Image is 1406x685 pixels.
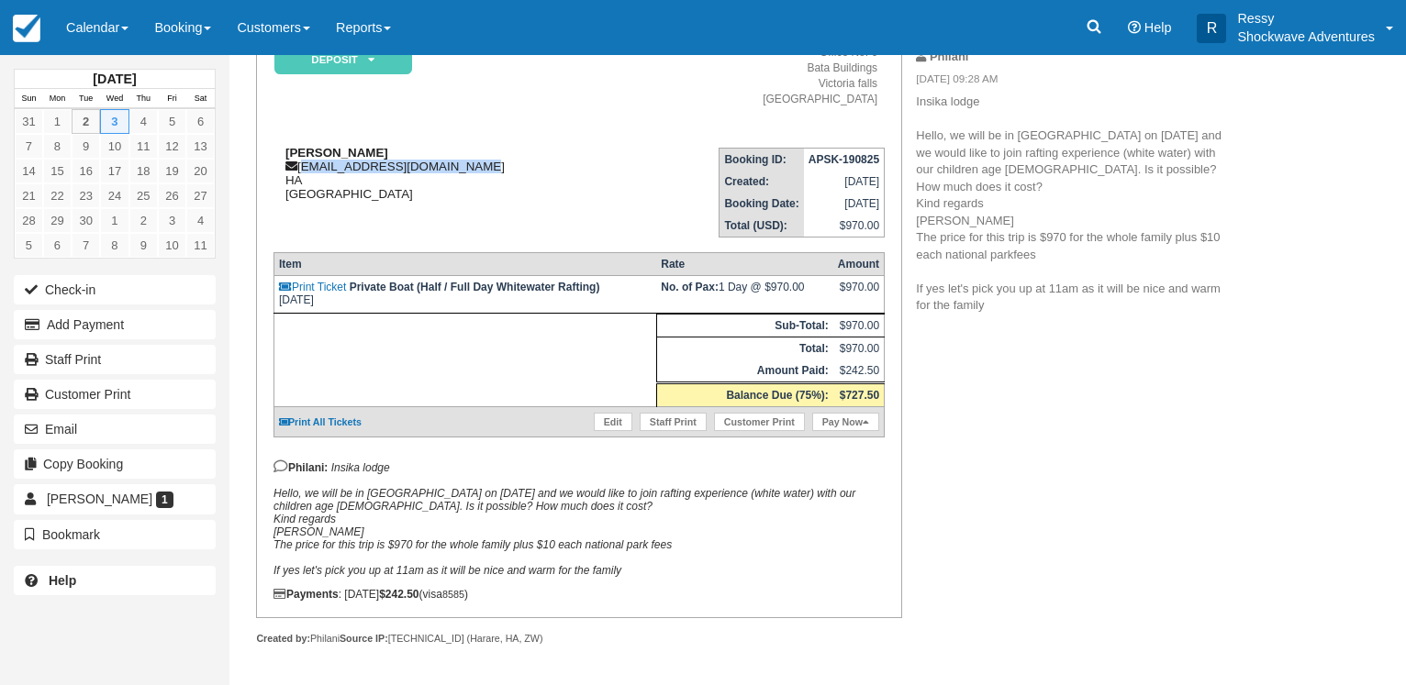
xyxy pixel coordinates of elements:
[15,208,43,233] a: 28
[656,383,833,407] th: Balance Due (75%):
[100,159,128,183] a: 17
[833,253,885,276] th: Amount
[15,159,43,183] a: 14
[14,449,216,479] button: Copy Booking
[129,208,158,233] a: 2
[93,72,136,86] strong: [DATE]
[43,134,72,159] a: 8
[916,94,1225,315] p: Insika lodge Hello, we will be in [GEOGRAPHIC_DATA] on [DATE] and we would like to join rafting e...
[838,281,879,308] div: $970.00
[43,233,72,258] a: 6
[100,233,128,258] a: 8
[158,233,186,258] a: 10
[285,146,388,160] strong: [PERSON_NAME]
[158,208,186,233] a: 3
[43,89,72,109] th: Mon
[15,109,43,134] a: 31
[656,337,833,360] th: Total:
[72,159,100,183] a: 16
[256,632,901,646] div: Philani [TECHNICAL_ID] (Harare, HA, ZW)
[186,183,215,208] a: 27
[129,183,158,208] a: 25
[1237,9,1375,28] p: Ressy
[186,89,215,109] th: Sat
[273,461,855,577] em: Insika lodge Hello, we will be in [GEOGRAPHIC_DATA] on [DATE] and we would like to join rafting e...
[273,588,885,601] div: : [DATE] (visa )
[72,183,100,208] a: 23
[273,146,607,201] div: [EMAIL_ADDRESS][DOMAIN_NAME] HA [GEOGRAPHIC_DATA]
[350,281,600,293] strong: Private Boat (Half / Full Day Whitewater Rafting)
[186,134,215,159] a: 13
[14,520,216,549] button: Bookmark
[158,159,186,183] a: 19
[1197,14,1226,43] div: R
[279,281,346,293] a: Print Ticket
[158,89,186,109] th: Fri
[273,42,406,76] a: Deposit
[614,45,877,108] address: Office No. 6 Bata Buildings Victoria falls [GEOGRAPHIC_DATA]
[840,389,879,402] strong: $727.50
[13,15,40,42] img: checkfront-main-nav-mini-logo.png
[129,134,158,159] a: 11
[43,159,72,183] a: 15
[916,72,1225,92] em: [DATE] 09:28 AM
[72,89,100,109] th: Tue
[812,413,879,431] a: Pay Now
[100,208,128,233] a: 1
[129,89,158,109] th: Thu
[274,43,412,75] em: Deposit
[14,566,216,595] a: Help
[72,233,100,258] a: 7
[43,183,72,208] a: 22
[714,413,805,431] a: Customer Print
[100,134,128,159] a: 10
[720,193,804,215] th: Booking Date:
[129,109,158,134] a: 4
[49,573,76,588] b: Help
[72,134,100,159] a: 9
[14,380,216,409] a: Customer Print
[1144,20,1172,35] span: Help
[158,109,186,134] a: 5
[47,492,152,506] span: [PERSON_NAME]
[1128,21,1141,34] i: Help
[273,253,656,276] th: Item
[833,337,885,360] td: $970.00
[129,159,158,183] a: 18
[14,310,216,339] button: Add Payment
[158,134,186,159] a: 12
[186,208,215,233] a: 4
[72,109,100,134] a: 2
[1237,28,1375,46] p: Shockwave Adventures
[661,281,719,293] strong: No. of Pax
[720,149,804,171] th: Booking ID:
[833,315,885,337] td: $970.00
[100,89,128,109] th: Wed
[656,359,833,383] th: Amount Paid:
[720,215,804,238] th: Total (USD):
[72,208,100,233] a: 30
[340,633,388,644] strong: Source IP:
[640,413,707,431] a: Staff Print
[15,183,43,208] a: 21
[804,171,885,193] td: [DATE]
[186,159,215,183] a: 20
[14,345,216,374] a: Staff Print
[442,589,464,600] small: 8585
[158,183,186,208] a: 26
[833,359,885,383] td: $242.50
[656,253,833,276] th: Rate
[379,588,418,601] strong: $242.50
[15,233,43,258] a: 5
[720,171,804,193] th: Created:
[186,233,215,258] a: 11
[256,633,310,644] strong: Created by:
[15,134,43,159] a: 7
[809,153,879,166] strong: APSK-190825
[273,461,328,474] strong: Philani:
[930,50,968,63] strong: Philani
[100,109,128,134] a: 3
[186,109,215,134] a: 6
[14,484,216,514] a: [PERSON_NAME] 1
[43,109,72,134] a: 1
